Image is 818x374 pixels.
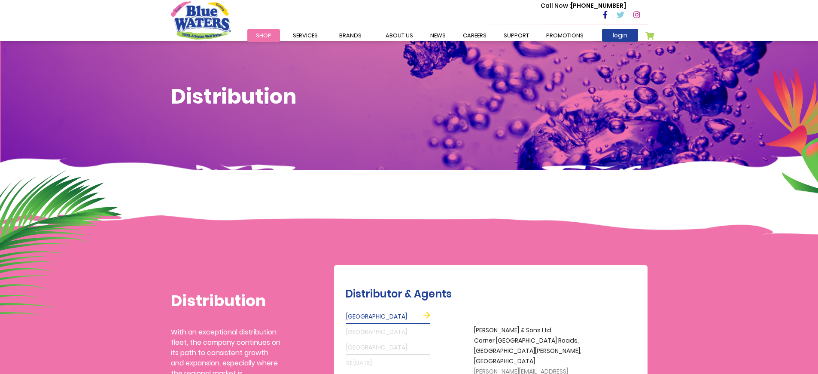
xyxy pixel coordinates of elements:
a: St [DATE] [346,356,430,370]
span: Shop [256,31,271,40]
span: Brands [339,31,362,40]
h2: Distributor & Agents [345,288,643,300]
h1: Distribution [171,84,648,109]
a: store logo [171,1,231,39]
a: News [422,29,454,42]
a: login [602,29,638,42]
a: [GEOGRAPHIC_DATA] [346,325,430,339]
a: careers [454,29,495,42]
a: [GEOGRAPHIC_DATA] [346,310,430,324]
a: [GEOGRAPHIC_DATA] [346,341,430,355]
a: support [495,29,538,42]
a: about us [377,29,422,42]
span: Services [293,31,318,40]
p: [PHONE_NUMBER] [541,1,626,10]
a: Services [284,29,326,42]
a: Shop [247,29,280,42]
a: Brands [331,29,370,42]
h1: Distribution [171,291,280,310]
a: Promotions [538,29,592,42]
span: Call Now : [541,1,571,10]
